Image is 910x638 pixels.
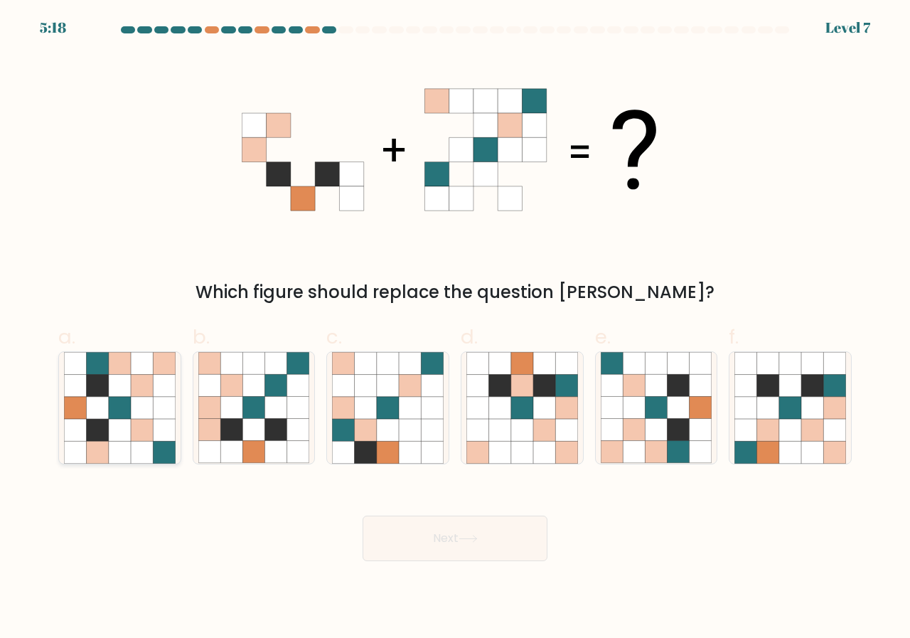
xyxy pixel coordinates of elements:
span: c. [326,323,342,351]
span: e. [595,323,611,351]
span: b. [193,323,210,351]
span: f. [729,323,739,351]
span: d. [461,323,478,351]
div: Which figure should replace the question [PERSON_NAME]? [67,280,843,305]
div: Level 7 [825,17,870,38]
span: a. [58,323,75,351]
button: Next [363,516,547,561]
div: 5:18 [40,17,66,38]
